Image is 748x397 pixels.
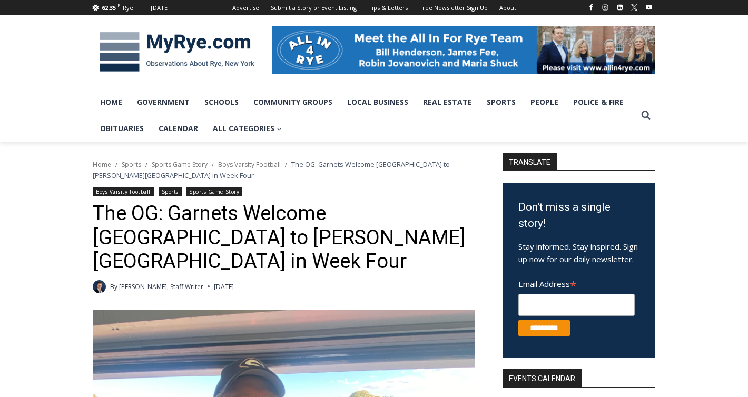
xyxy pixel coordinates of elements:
[145,161,147,168] span: /
[479,89,523,115] a: Sports
[123,3,133,13] div: Rye
[115,161,117,168] span: /
[213,123,282,134] span: All Categories
[614,1,626,14] a: Linkedin
[205,115,289,142] a: All Categories
[102,4,116,12] span: 62.35
[628,1,641,14] a: X
[93,159,475,181] nav: Breadcrumbs
[93,187,154,196] a: Boys Varsity Football
[93,89,130,115] a: Home
[122,160,141,169] a: Sports
[212,161,214,168] span: /
[151,115,205,142] a: Calendar
[218,160,281,169] a: Boys Varsity Football
[643,1,655,14] a: YouTube
[523,89,566,115] a: People
[518,240,639,265] p: Stay informed. Stay inspired. Sign up now for our daily newsletter.
[599,1,612,14] a: Instagram
[246,89,340,115] a: Community Groups
[566,89,631,115] a: Police & Fire
[285,161,287,168] span: /
[636,106,655,125] button: View Search Form
[416,89,479,115] a: Real Estate
[93,25,261,80] img: MyRye.com
[119,282,203,291] a: [PERSON_NAME], Staff Writer
[110,282,117,292] span: By
[93,202,475,274] h1: The OG: Garnets Welcome [GEOGRAPHIC_DATA] to [PERSON_NAME][GEOGRAPHIC_DATA] in Week Four
[93,280,106,293] img: Charlie Morris headshot PROFESSIONAL HEADSHOT
[159,187,182,196] a: Sports
[340,89,416,115] a: Local Business
[518,273,635,292] label: Email Address
[503,153,557,170] strong: TRANSLATE
[93,160,111,169] a: Home
[197,89,246,115] a: Schools
[93,280,106,293] a: Author image
[93,89,636,142] nav: Primary Navigation
[117,2,120,8] span: F
[186,187,242,196] a: Sports Game Story
[93,115,151,142] a: Obituaries
[152,160,208,169] a: Sports Game Story
[518,199,639,232] h3: Don't miss a single story!
[130,89,197,115] a: Government
[214,282,234,292] time: [DATE]
[585,1,597,14] a: Facebook
[151,3,170,13] div: [DATE]
[272,26,655,74] img: All in for Rye
[93,160,450,180] span: The OG: Garnets Welcome [GEOGRAPHIC_DATA] to [PERSON_NAME][GEOGRAPHIC_DATA] in Week Four
[503,369,582,387] h2: Events Calendar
